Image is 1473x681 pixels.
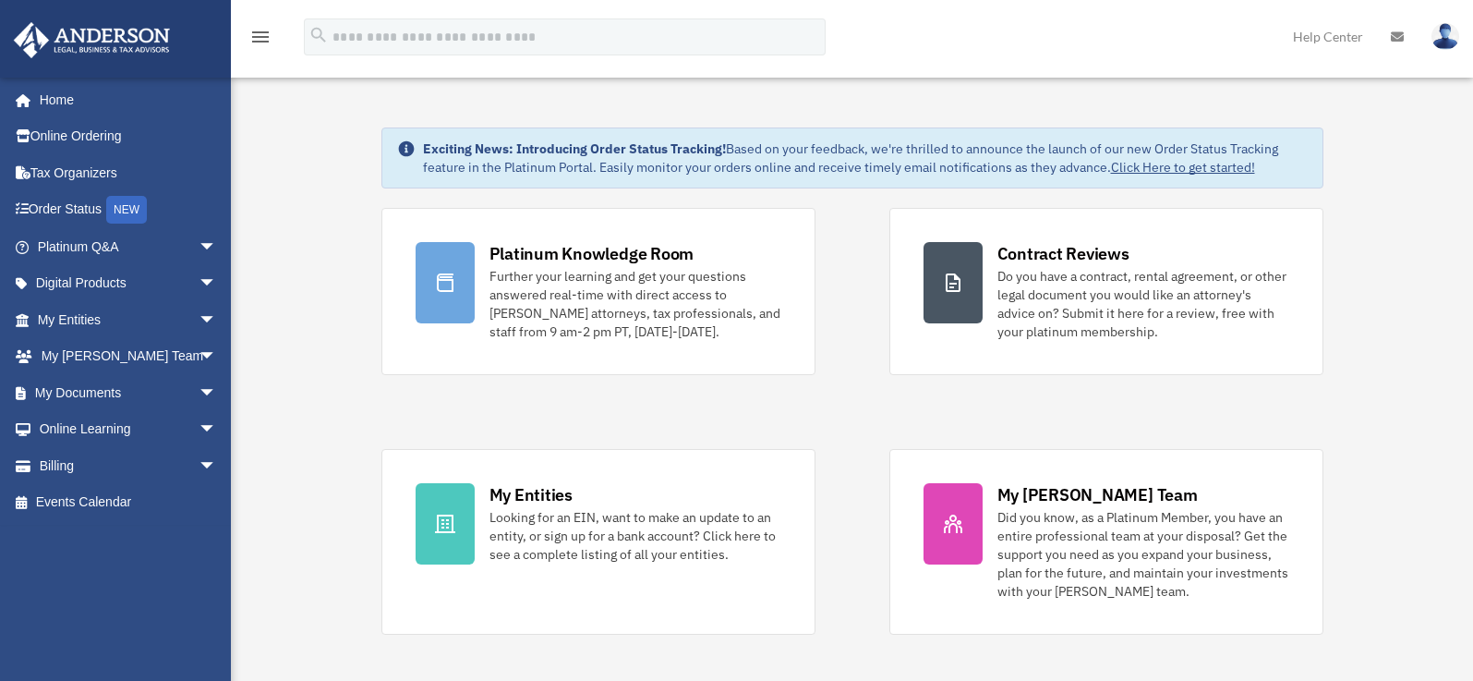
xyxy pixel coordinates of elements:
[199,374,235,412] span: arrow_drop_down
[489,267,781,341] div: Further your learning and get your questions answered real-time with direct access to [PERSON_NAM...
[997,267,1289,341] div: Do you have a contract, rental agreement, or other legal document you would like an attorney's ad...
[13,191,245,229] a: Order StatusNEW
[199,301,235,339] span: arrow_drop_down
[13,301,245,338] a: My Entitiesarrow_drop_down
[381,208,815,375] a: Platinum Knowledge Room Further your learning and get your questions answered real-time with dire...
[13,374,245,411] a: My Documentsarrow_drop_down
[13,81,235,118] a: Home
[423,140,1308,176] div: Based on your feedback, we're thrilled to announce the launch of our new Order Status Tracking fe...
[8,22,175,58] img: Anderson Advisors Platinum Portal
[308,25,329,45] i: search
[199,447,235,485] span: arrow_drop_down
[13,411,245,448] a: Online Learningarrow_drop_down
[199,411,235,449] span: arrow_drop_down
[1111,159,1255,176] a: Click Here to get started!
[13,228,245,265] a: Platinum Q&Aarrow_drop_down
[199,228,235,266] span: arrow_drop_down
[249,26,272,48] i: menu
[199,265,235,303] span: arrow_drop_down
[423,140,726,157] strong: Exciting News: Introducing Order Status Tracking!
[13,338,245,375] a: My [PERSON_NAME] Teamarrow_drop_down
[1431,23,1459,50] img: User Pic
[889,208,1323,375] a: Contract Reviews Do you have a contract, rental agreement, or other legal document you would like...
[106,196,147,224] div: NEW
[13,265,245,302] a: Digital Productsarrow_drop_down
[889,449,1323,635] a: My [PERSON_NAME] Team Did you know, as a Platinum Member, you have an entire professional team at...
[489,483,573,506] div: My Entities
[13,154,245,191] a: Tax Organizers
[489,508,781,564] div: Looking for an EIN, want to make an update to an entity, or sign up for a bank account? Click her...
[249,32,272,48] a: menu
[997,483,1198,506] div: My [PERSON_NAME] Team
[199,338,235,376] span: arrow_drop_down
[13,447,245,484] a: Billingarrow_drop_down
[13,118,245,155] a: Online Ordering
[489,242,694,265] div: Platinum Knowledge Room
[13,484,245,521] a: Events Calendar
[997,508,1289,601] div: Did you know, as a Platinum Member, you have an entire professional team at your disposal? Get th...
[997,242,1129,265] div: Contract Reviews
[381,449,815,635] a: My Entities Looking for an EIN, want to make an update to an entity, or sign up for a bank accoun...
